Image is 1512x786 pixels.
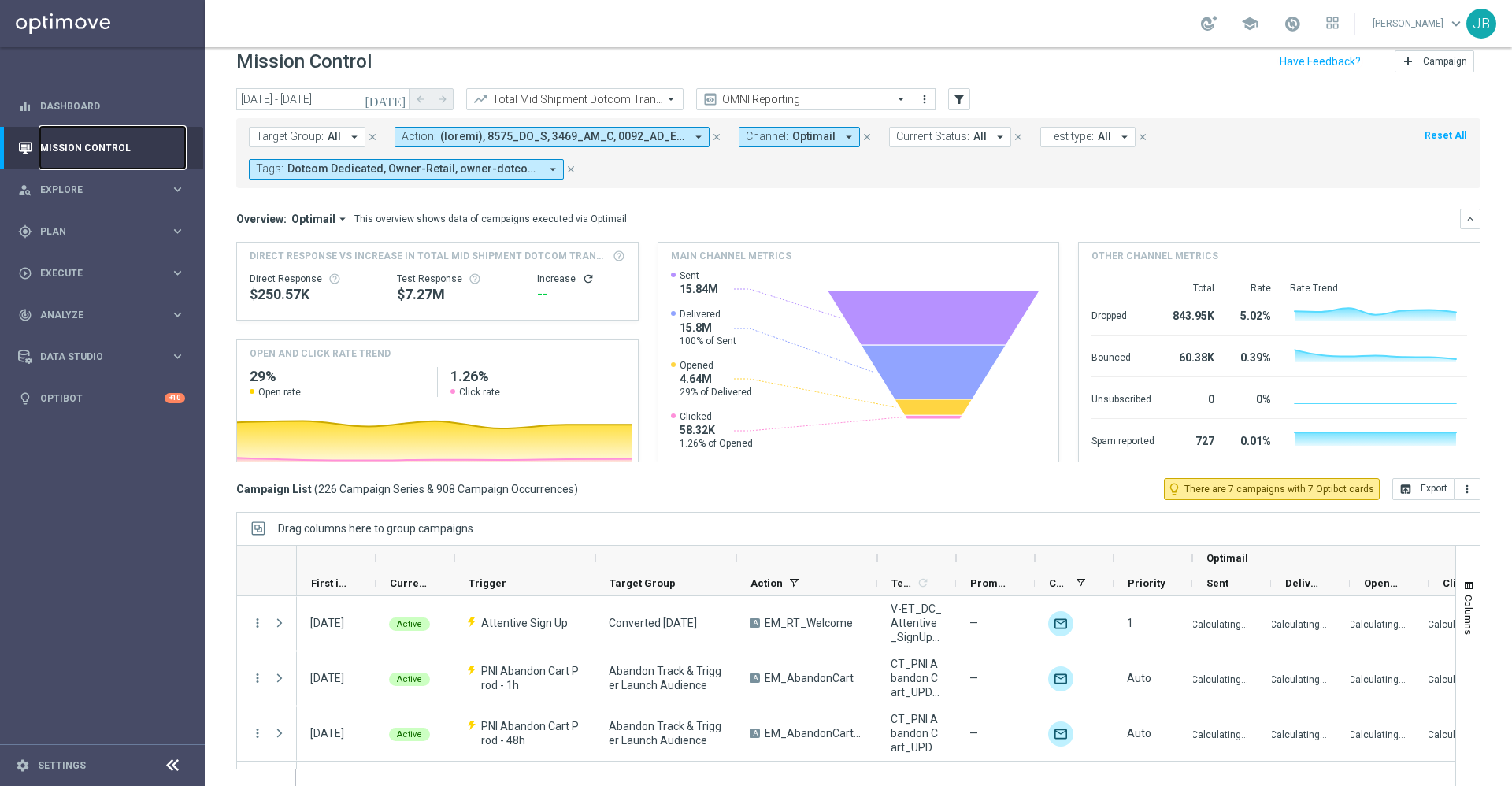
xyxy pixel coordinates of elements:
[896,130,969,143] span: Current Status:
[582,273,595,285] i: refresh
[702,91,718,107] i: preview
[609,719,723,747] span: Abandon Track & Trigger Launch Audience
[1128,577,1165,589] span: Priority
[1127,672,1151,684] span: Auto
[1048,721,1073,747] img: Optimail
[914,574,929,591] span: Calculate column
[1040,127,1136,147] button: Test type: All arrow_drop_down
[170,307,185,322] i: keyboard_arrow_right
[1371,12,1466,35] a: [PERSON_NAME]keyboard_arrow_down
[970,577,1008,589] span: Promotions
[16,758,30,773] i: settings
[750,618,760,628] span: A
[237,706,297,762] div: Press SPACE to select this row.
[1191,726,1248,741] p: Calculating...
[256,162,283,176] span: Tags:
[17,392,186,405] button: lightbulb Optibot +10
[792,130,836,143] span: Optimail
[170,224,185,239] i: keyboard_arrow_right
[1395,50,1474,72] button: add Campaign
[38,761,86,770] a: Settings
[258,386,301,399] span: Open rate
[250,367,424,386] h2: 29%
[440,130,685,143] span: (loremi), 8575_DO_S, 3469_AM_C, 0092_AD_E/S, 6053_DO_E, TempoRincid_UTLABO, ET_DolorEmag_A3, EN_A...
[481,719,582,747] span: PNI Abandon Cart Prod - 48h
[250,726,265,740] button: more_vert
[40,85,185,127] a: Dashboard
[680,372,752,386] span: 4.64M
[862,132,873,143] i: close
[450,367,625,386] h2: 1.26%
[1233,343,1271,369] div: 0.39%
[18,308,32,322] i: track_changes
[250,616,265,630] button: more_vert
[1392,482,1480,495] multiple-options-button: Export to CSV
[860,128,874,146] button: close
[889,127,1011,147] button: Current Status: All arrow_drop_down
[236,212,287,226] h3: Overview:
[891,577,914,589] span: Templates
[680,359,752,372] span: Opened
[1280,56,1361,67] input: Have Feedback?
[609,664,723,692] span: Abandon Track & Trigger Launch Audience
[680,410,753,423] span: Clicked
[291,212,335,226] span: Optimail
[314,482,318,496] span: (
[365,128,380,146] button: close
[1206,577,1228,589] span: Sent
[40,227,170,236] span: Plan
[18,99,32,113] i: equalizer
[397,285,511,304] div: $7,272,094
[367,132,378,143] i: close
[17,225,186,238] button: gps_fixed Plan keyboard_arrow_right
[287,162,539,176] span: Dotcom Dedicated, Owner-Retail, owner-dotcom-dedicated, owner-omni-dedicated, owner-retail
[237,651,297,706] div: Press SPACE to select this row.
[318,482,574,496] span: 226 Campaign Series & 908 Campaign Occurrences
[1349,671,1406,686] p: Calculating...
[310,726,344,740] div: 27 Jul 2025, Sunday
[1233,282,1271,295] div: Rate
[18,266,170,280] div: Execute
[250,671,265,685] button: more_vert
[236,482,578,496] h3: Campaign List
[1048,666,1073,691] div: Optimail
[397,619,422,629] span: Active
[691,130,706,144] i: arrow_drop_down
[250,347,391,361] h4: OPEN AND CLICK RATE TREND
[609,616,697,630] span: Converted Today
[17,184,186,196] div: person_search Explore keyboard_arrow_right
[1048,611,1073,636] img: Optimail
[680,269,718,282] span: Sent
[354,212,627,226] div: This overview shows data of campaigns executed via Optimail
[917,577,929,589] i: refresh
[18,308,170,322] div: Analyze
[466,88,684,110] ng-select: Total Mid Shipment Dotcom Transaction Amount
[40,377,165,419] a: Optibot
[17,309,186,321] button: track_changes Analyze keyboard_arrow_right
[18,350,170,364] div: Data Studio
[1349,616,1406,631] p: Calculating...
[917,90,932,109] button: more_vert
[1233,302,1271,327] div: 5.02%
[765,671,854,685] span: EM_AbandonCart
[397,729,422,740] span: Active
[310,616,344,630] div: 27 Jul 2025, Sunday
[969,671,978,685] span: —
[1011,128,1025,146] button: close
[891,712,943,754] span: CT_PNI Abandon Cart_UPDATED_OCT2024_TOUCH2
[310,671,344,685] div: 27 Jul 2025, Sunday
[680,335,736,347] span: 100% of Sent
[250,285,371,304] div: $250,573
[1392,478,1455,500] button: open_in_browser Export
[389,726,430,741] colored-tag: Active
[249,127,365,147] button: Target Group: All arrow_drop_down
[680,308,736,321] span: Delivered
[1206,552,1248,564] span: Optimail
[365,92,407,106] i: [DATE]
[1233,385,1271,410] div: 0%
[397,674,422,684] span: Active
[1091,302,1154,327] div: Dropped
[278,522,473,535] span: Drag columns here to group campaigns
